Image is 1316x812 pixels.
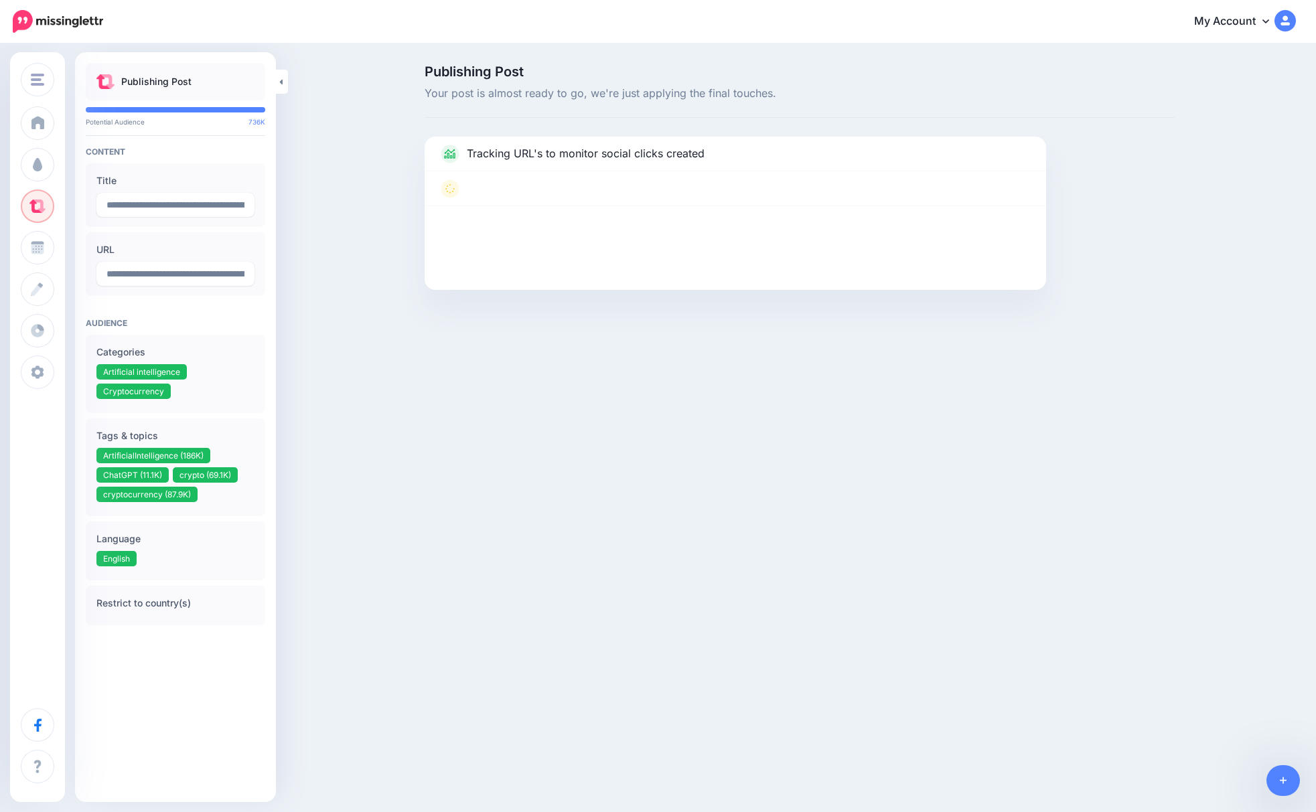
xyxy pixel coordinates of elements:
label: Restrict to country(s) [96,595,254,611]
span: Artificial intelligence [103,367,180,377]
label: Categories [96,344,254,360]
span: 736K [248,118,265,126]
label: URL [96,242,254,258]
span: crypto (69.1K) [179,470,231,480]
label: Tags & topics [96,428,254,444]
img: menu.png [31,74,44,86]
span: Publishing Post [425,65,1175,78]
p: Tracking URL's to monitor social clicks created [467,145,705,163]
p: Publishing Post [121,74,192,90]
span: Cryptocurrency [103,386,164,396]
a: My Account [1181,5,1296,38]
h4: Audience [86,318,265,328]
h4: Content [86,147,265,157]
img: curate.png [96,74,115,89]
img: Missinglettr [13,10,103,33]
label: Title [96,173,254,189]
span: Your post is almost ready to go, we're just applying the final touches. [425,85,1175,102]
label: Language [96,531,254,547]
span: English [103,554,130,564]
span: ArtificialIntelligence (186K) [103,451,204,461]
p: Potential Audience [86,118,265,126]
span: cryptocurrency (87.9K) [103,489,191,499]
span: ChatGPT (11.1K) [103,470,162,480]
